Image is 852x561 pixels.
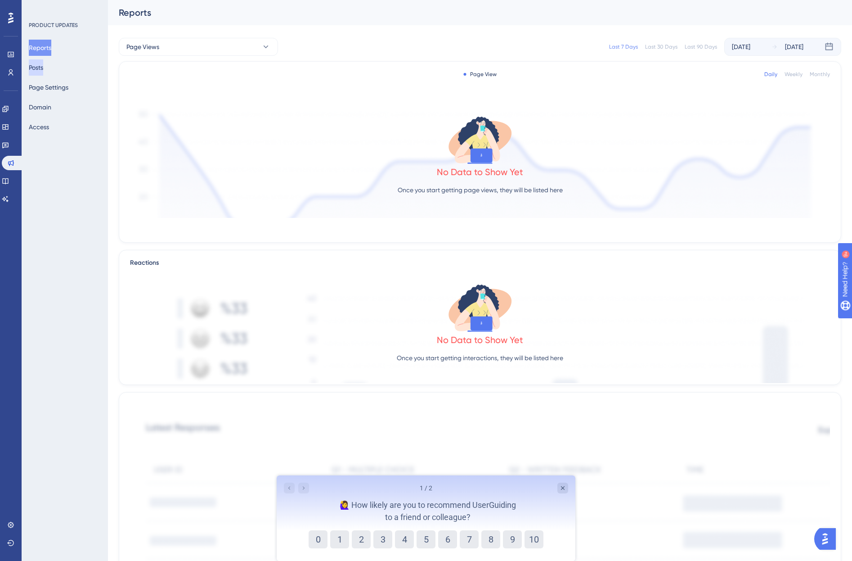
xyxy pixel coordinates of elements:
div: No Data to Show Yet [437,334,523,346]
div: Last 90 Days [685,43,717,50]
button: Domain [29,99,51,115]
span: Need Help? [21,2,56,13]
div: Last 30 Days [645,43,677,50]
div: [DATE] [785,41,803,52]
div: Reports [119,6,819,19]
button: Page Views [119,38,278,56]
div: 9+ [61,5,67,12]
button: Access [29,119,49,135]
div: Last 7 Days [609,43,638,50]
button: Page Settings [29,79,68,95]
div: Daily [764,71,777,78]
div: Monthly [810,71,830,78]
button: Posts [29,59,43,76]
div: Page View [464,71,497,78]
iframe: UserGuiding AI Assistant Launcher [814,525,841,552]
div: PRODUCT UPDATES [29,22,78,29]
iframe: UserGuiding Survey [277,475,575,561]
p: Once you start getting page views, they will be listed here [398,185,563,195]
div: [DATE] [732,41,750,52]
div: No Data to Show Yet [437,166,523,178]
span: Page Views [126,41,159,52]
div: Weekly [785,71,803,78]
div: Reactions [130,258,830,268]
button: Reports [29,40,51,56]
p: Once you start getting interactions, they will be listed here [397,353,563,363]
